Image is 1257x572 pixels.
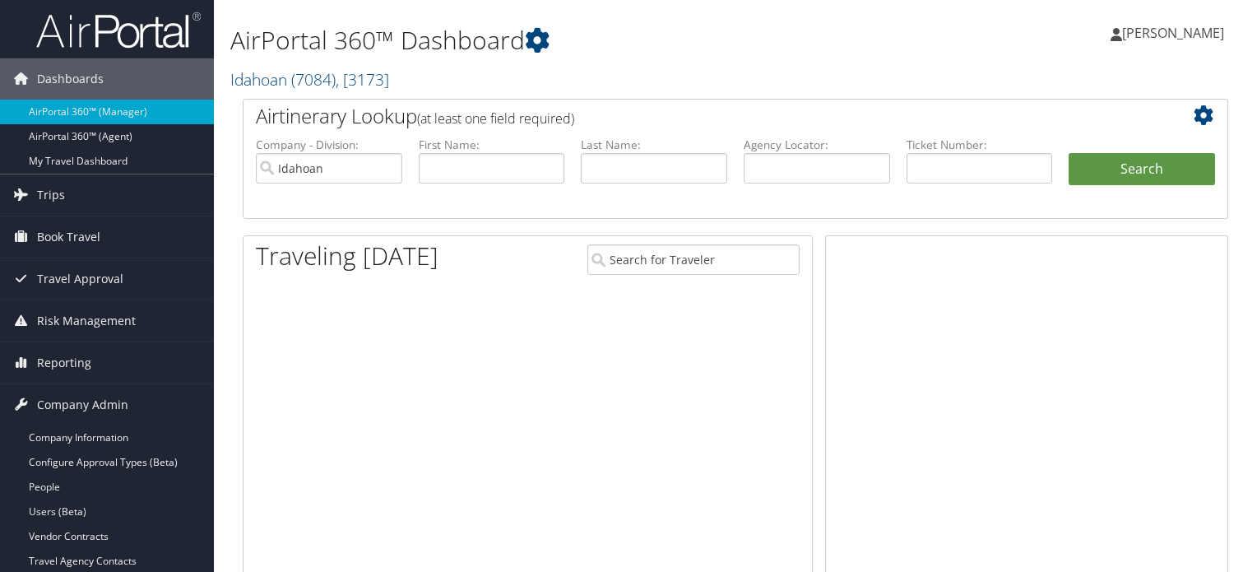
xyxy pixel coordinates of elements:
label: First Name: [419,137,565,153]
label: Ticket Number: [907,137,1053,153]
h2: Airtinerary Lookup [256,102,1133,130]
span: Reporting [37,342,91,384]
span: Travel Approval [37,258,123,300]
img: airportal-logo.png [36,11,201,49]
span: Dashboards [37,58,104,100]
label: Company - Division: [256,137,402,153]
input: Search for Traveler [587,244,800,275]
a: [PERSON_NAME] [1111,8,1241,58]
span: ( 7084 ) [291,68,336,91]
span: [PERSON_NAME] [1122,24,1224,42]
h1: AirPortal 360™ Dashboard [230,23,904,58]
label: Last Name: [581,137,727,153]
button: Search [1069,153,1215,186]
span: Risk Management [37,300,136,342]
span: Book Travel [37,216,100,258]
span: (at least one field required) [417,109,574,128]
span: , [ 3173 ] [336,68,389,91]
h1: Traveling [DATE] [256,239,438,273]
span: Company Admin [37,384,128,426]
label: Agency Locator: [744,137,890,153]
span: Trips [37,174,65,216]
a: Idahoan [230,68,389,91]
